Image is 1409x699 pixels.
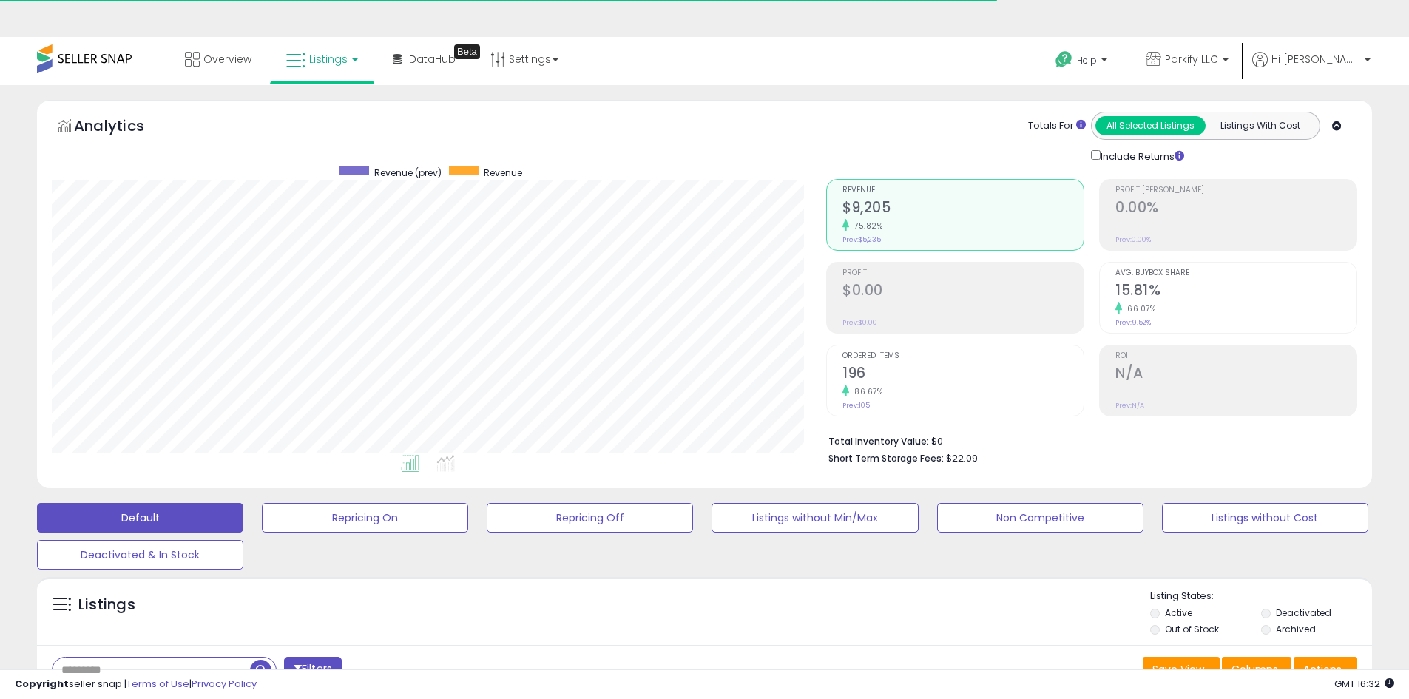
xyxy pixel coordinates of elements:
button: Actions [1294,657,1357,682]
a: DataHub [382,37,467,81]
label: Out of Stock [1165,623,1219,635]
button: All Selected Listings [1095,116,1206,135]
label: Archived [1276,623,1316,635]
span: Columns [1231,662,1278,677]
span: Help [1077,54,1097,67]
small: Prev: 105 [842,401,870,410]
button: Save View [1143,657,1220,682]
a: Overview [174,37,263,81]
small: 66.07% [1122,303,1155,314]
a: Terms of Use [126,677,189,691]
span: Listings [309,52,348,67]
small: Prev: 9.52% [1115,318,1151,327]
p: Listing States: [1150,590,1372,604]
a: Listings [275,37,369,81]
label: Active [1165,607,1192,619]
span: Profit [842,269,1084,277]
h2: 15.81% [1115,282,1356,302]
small: Prev: 0.00% [1115,235,1151,244]
button: Columns [1222,657,1291,682]
a: Privacy Policy [192,677,257,691]
span: Avg. Buybox Share [1115,269,1356,277]
span: $22.09 [946,451,978,465]
span: 2025-10-12 16:32 GMT [1334,677,1394,691]
button: Repricing Off [487,503,693,533]
button: Deactivated & In Stock [37,540,243,570]
span: Profit [PERSON_NAME] [1115,186,1356,195]
i: Get Help [1055,50,1073,69]
strong: Copyright [15,677,69,691]
a: Hi [PERSON_NAME] [1252,52,1371,85]
span: Ordered Items [842,352,1084,360]
button: Non Competitive [937,503,1143,533]
small: Prev: $5,235 [842,235,881,244]
b: Total Inventory Value: [828,435,929,448]
button: Default [37,503,243,533]
button: Repricing On [262,503,468,533]
h5: Analytics [74,115,173,140]
div: Tooltip anchor [454,44,480,59]
span: Hi [PERSON_NAME] [1271,52,1360,67]
h2: 196 [842,365,1084,385]
span: Revenue [484,166,522,179]
li: $0 [828,431,1346,449]
button: Filters [284,657,342,683]
a: Settings [479,37,570,81]
small: 86.67% [849,386,882,397]
button: Listings without Min/Max [712,503,918,533]
button: Listings without Cost [1162,503,1368,533]
h2: 0.00% [1115,199,1356,219]
button: Listings With Cost [1205,116,1315,135]
label: Deactivated [1276,607,1331,619]
h2: $9,205 [842,199,1084,219]
span: Parkify LLC [1165,52,1218,67]
span: DataHub [409,52,456,67]
div: seller snap | | [15,678,257,692]
span: Revenue (prev) [374,166,442,179]
h2: N/A [1115,365,1356,385]
h2: $0.00 [842,282,1084,302]
span: Overview [203,52,251,67]
a: Parkify LLC [1135,37,1240,85]
small: Prev: N/A [1115,401,1144,410]
b: Short Term Storage Fees: [828,452,944,465]
small: 75.82% [849,220,882,232]
h5: Listings [78,595,135,615]
a: Help [1044,39,1122,85]
div: Totals For [1028,119,1086,133]
span: Revenue [842,186,1084,195]
span: ROI [1115,352,1356,360]
small: Prev: $0.00 [842,318,877,327]
div: Include Returns [1080,147,1202,164]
